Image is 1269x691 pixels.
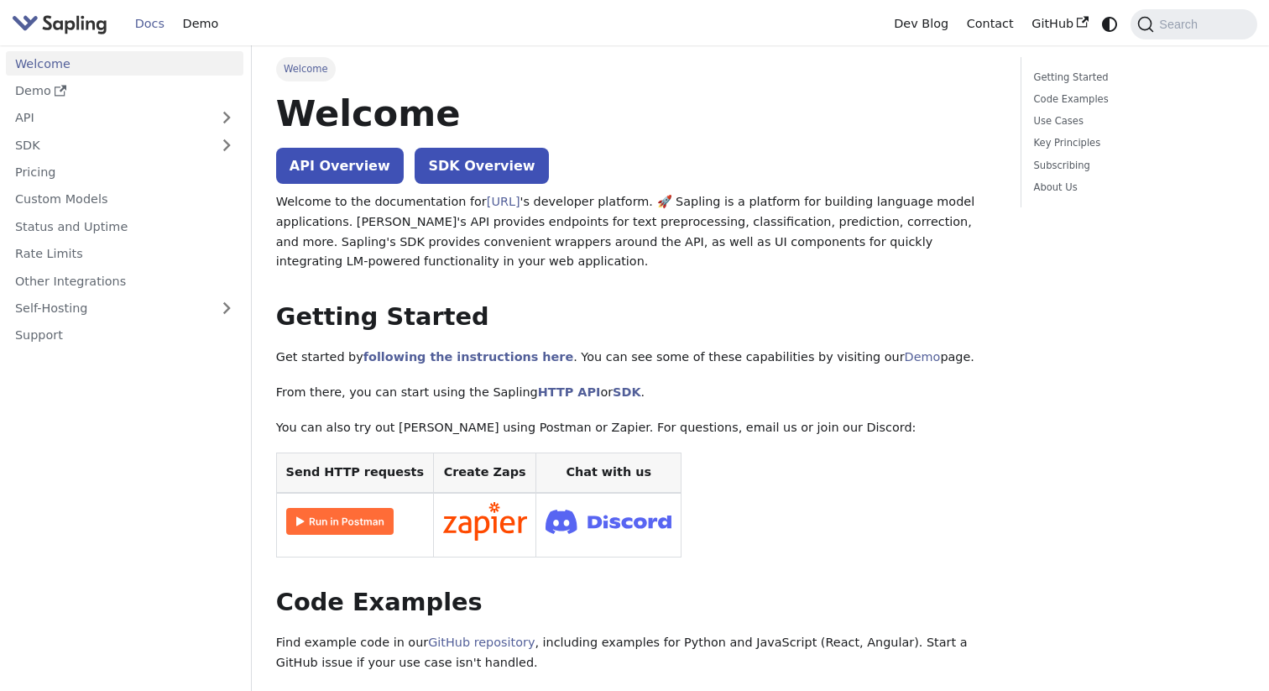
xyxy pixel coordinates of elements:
[6,106,210,130] a: API
[210,106,243,130] button: Expand sidebar category 'API'
[487,195,520,208] a: [URL]
[276,418,997,438] p: You can also try out [PERSON_NAME] using Postman or Zapier. For questions, email us or join our D...
[12,12,113,36] a: Sapling.aiSapling.ai
[276,148,404,184] a: API Overview
[1034,70,1239,86] a: Getting Started
[1034,92,1239,107] a: Code Examples
[286,508,394,535] img: Run in Postman
[546,505,671,539] img: Join Discord
[1154,18,1208,31] span: Search
[6,296,243,321] a: Self-Hosting
[6,269,243,293] a: Other Integrations
[276,588,997,618] h2: Code Examples
[1022,11,1097,37] a: GitHub
[1034,113,1239,129] a: Use Cases
[276,348,997,368] p: Get started by . You can see some of these capabilities by visiting our page.
[174,11,227,37] a: Demo
[6,242,243,266] a: Rate Limits
[276,192,997,272] p: Welcome to the documentation for 's developer platform. 🚀 Sapling is a platform for building lang...
[443,502,527,541] img: Connect in Zapier
[885,11,957,37] a: Dev Blog
[276,383,997,403] p: From there, you can start using the Sapling or .
[210,133,243,157] button: Expand sidebar category 'SDK'
[6,187,243,212] a: Custom Models
[276,453,433,493] th: Send HTTP requests
[415,148,548,184] a: SDK Overview
[12,12,107,36] img: Sapling.ai
[276,91,997,136] h1: Welcome
[905,350,941,364] a: Demo
[1131,9,1256,39] button: Search (Command+K)
[6,51,243,76] a: Welcome
[1034,180,1239,196] a: About Us
[538,385,601,399] a: HTTP API
[613,385,640,399] a: SDK
[6,214,243,238] a: Status and Uptime
[536,453,681,493] th: Chat with us
[6,133,210,157] a: SDK
[276,633,997,673] p: Find example code in our , including examples for Python and JavaScript (React, Angular). Start a...
[958,11,1023,37] a: Contact
[1034,158,1239,174] a: Subscribing
[276,57,336,81] span: Welcome
[363,350,573,364] a: following the instructions here
[6,160,243,185] a: Pricing
[6,323,243,348] a: Support
[433,453,536,493] th: Create Zaps
[428,636,535,649] a: GitHub repository
[6,79,243,103] a: Demo
[1098,12,1122,36] button: Switch between dark and light mode (currently system mode)
[276,302,997,332] h2: Getting Started
[126,11,174,37] a: Docs
[276,57,997,81] nav: Breadcrumbs
[1034,135,1239,151] a: Key Principles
